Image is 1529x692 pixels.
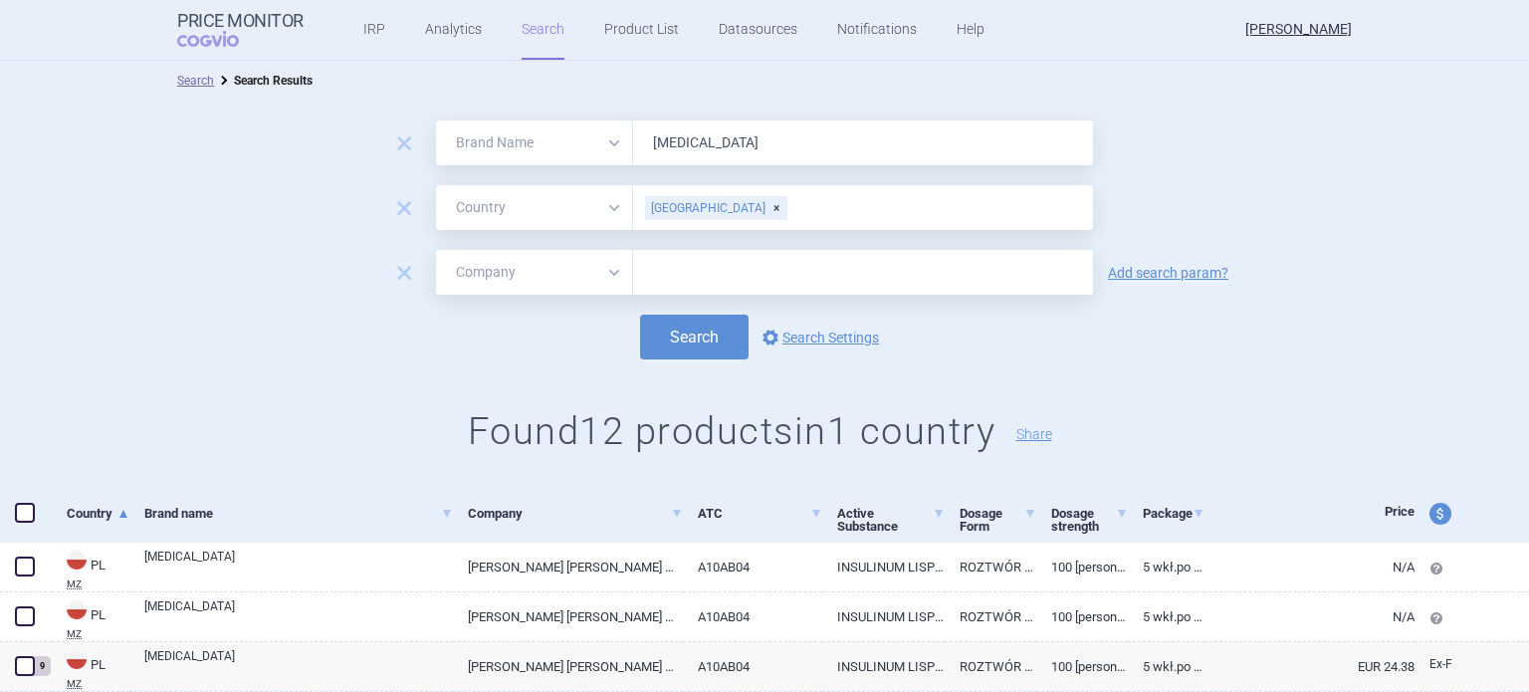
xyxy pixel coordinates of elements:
a: A10AB04 [683,642,823,691]
a: Package [1143,489,1204,538]
span: Ex-factory price [1429,657,1452,671]
a: 5 wkł.po 3 ml [1128,592,1204,641]
a: Search Settings [759,326,879,349]
li: Search Results [214,71,313,91]
a: Country [67,489,129,538]
abbr: MZ — List of reimbursed medicinal products published by the Ministry of Health, Poland. [67,629,129,639]
img: Poland [67,550,87,570]
a: [MEDICAL_DATA] [144,597,453,633]
strong: Price Monitor [177,11,304,31]
a: [MEDICAL_DATA] [144,647,453,683]
div: [GEOGRAPHIC_DATA] [645,196,787,220]
abbr: MZ — List of reimbursed medicinal products published by the Ministry of Health, Poland. [67,579,129,589]
a: [MEDICAL_DATA] [144,548,453,583]
a: INSULINUM LISPRUM [822,592,945,641]
a: Add search param? [1108,266,1228,280]
button: Search [640,315,749,359]
a: ROZTWÓR DO WSTRZYKIWAŃ [945,592,1036,641]
a: Dosage Form [960,489,1036,551]
a: Company [468,489,682,538]
div: 9 [33,656,51,676]
a: A10AB04 [683,592,823,641]
abbr: MZ — List of reimbursed medicinal products published by the Ministry of Health, Poland. [67,679,129,689]
strong: Search Results [234,74,313,88]
a: EUR 24.38 [1204,642,1415,691]
a: Dosage strength [1051,489,1128,551]
a: Price MonitorCOGVIO [177,11,304,49]
a: Active Substance [837,489,945,551]
a: PLPLMZ [52,647,129,689]
a: 5 wkł.po 3 ml [1128,543,1204,591]
a: 100 [PERSON_NAME]/ml [1036,592,1128,641]
span: Price [1385,504,1415,519]
li: Search [177,71,214,91]
a: INSULINUM LISPRUM [822,642,945,691]
a: A10AB04 [683,543,823,591]
a: 100 [PERSON_NAME]/ml [1036,642,1128,691]
a: PLPLMZ [52,597,129,639]
a: 5 wkł.po 3 ml [1128,642,1204,691]
a: Brand name [144,489,453,538]
a: [PERSON_NAME] [PERSON_NAME] NEDERLAND B.V. [453,543,682,591]
a: Search [177,74,214,88]
a: INSULINUM LISPRUM [822,543,945,591]
a: PLPLMZ [52,548,129,589]
a: [PERSON_NAME] [PERSON_NAME] NEDERLAND B.V. [453,592,682,641]
a: N/A [1204,543,1415,591]
button: Share [1016,427,1052,441]
a: 100 [PERSON_NAME]/ml [1036,543,1128,591]
a: [PERSON_NAME] [PERSON_NAME] NEDERLAND B.V. [453,642,682,691]
a: ROZTWÓR DO WSTRZYKIWAŃ [945,543,1036,591]
a: ROZTWÓR DO WSTRZYKIWAŃ [945,642,1036,691]
a: Ex-F [1415,650,1488,680]
a: ATC [698,489,823,538]
img: Poland [67,599,87,619]
img: Poland [67,649,87,669]
a: N/A [1204,592,1415,641]
span: COGVIO [177,31,267,47]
